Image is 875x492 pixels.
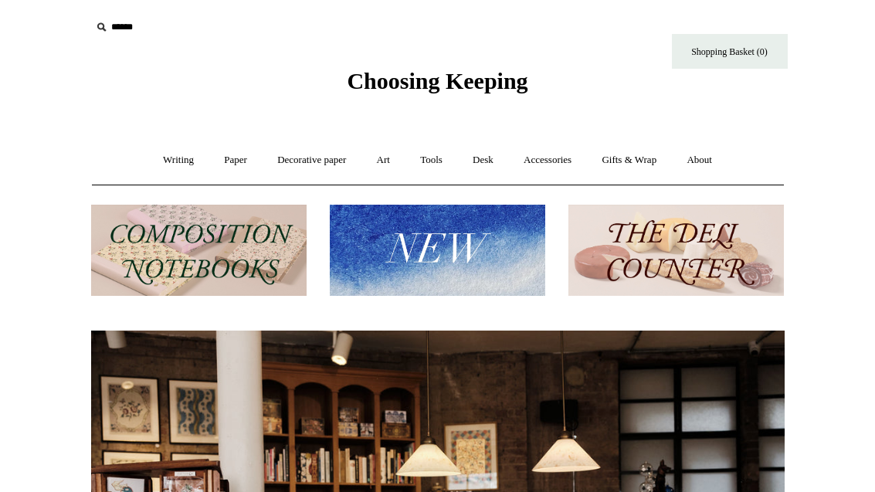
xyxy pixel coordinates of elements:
[347,80,527,91] a: Choosing Keeping
[672,34,788,69] a: Shopping Basket (0)
[459,140,507,181] a: Desk
[263,140,360,181] a: Decorative paper
[149,140,208,181] a: Writing
[347,68,527,93] span: Choosing Keeping
[330,205,545,297] img: New.jpg__PID:f73bdf93-380a-4a35-bcfe-7823039498e1
[588,140,670,181] a: Gifts & Wrap
[91,205,307,297] img: 202302 Composition ledgers.jpg__PID:69722ee6-fa44-49dd-a067-31375e5d54ec
[363,140,404,181] a: Art
[406,140,456,181] a: Tools
[673,140,726,181] a: About
[510,140,585,181] a: Accessories
[210,140,261,181] a: Paper
[568,205,784,297] img: The Deli Counter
